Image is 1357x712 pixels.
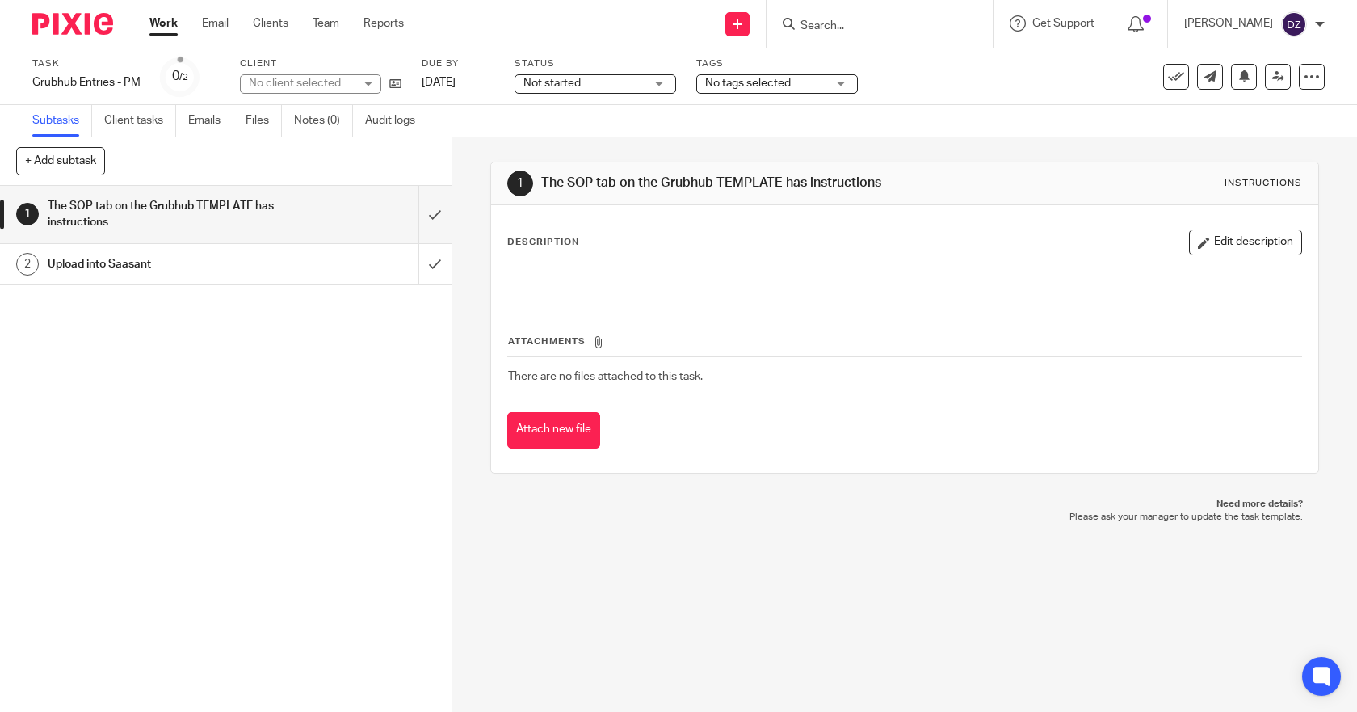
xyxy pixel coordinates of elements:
[202,15,229,32] a: Email
[249,75,354,91] div: No client selected
[16,253,39,276] div: 2
[506,498,1304,511] p: Need more details?
[48,194,284,235] h1: The SOP tab on the Grubhub TEMPLATE has instructions
[1032,18,1094,29] span: Get Support
[1189,230,1302,255] button: Edit description
[523,78,581,89] span: Not started
[365,105,427,137] a: Audit logs
[507,171,533,196] div: 1
[179,73,188,82] small: /2
[294,105,353,137] a: Notes (0)
[104,105,176,137] a: Client tasks
[16,203,39,225] div: 1
[32,74,141,91] div: Grubhub Entries - PM
[313,15,339,32] a: Team
[16,147,105,175] button: + Add subtask
[507,412,600,449] button: Attach new file
[506,511,1304,524] p: Please ask your manager to update the task template.
[1281,11,1307,37] img: svg%3E
[1184,15,1273,32] p: [PERSON_NAME]
[363,15,404,32] a: Reports
[32,105,92,137] a: Subtasks
[696,57,858,70] label: Tags
[1225,177,1302,190] div: Instructions
[508,371,703,382] span: There are no files attached to this task.
[188,105,233,137] a: Emails
[422,57,494,70] label: Due by
[705,78,791,89] span: No tags selected
[32,57,141,70] label: Task
[799,19,944,34] input: Search
[515,57,676,70] label: Status
[246,105,282,137] a: Files
[508,337,586,346] span: Attachments
[422,77,456,88] span: [DATE]
[48,252,284,276] h1: Upload into Saasant
[253,15,288,32] a: Clients
[240,57,401,70] label: Client
[541,175,939,192] h1: The SOP tab on the Grubhub TEMPLATE has instructions
[507,236,579,249] p: Description
[172,67,188,86] div: 0
[149,15,178,32] a: Work
[32,13,113,35] img: Pixie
